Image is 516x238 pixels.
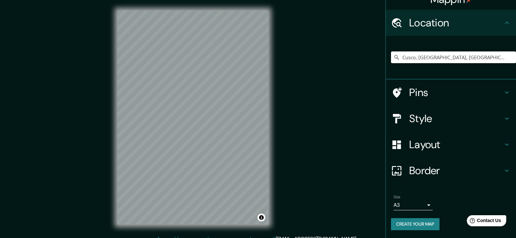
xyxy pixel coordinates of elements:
[386,10,516,36] div: Location
[391,51,516,63] input: Pick your city or area
[394,200,433,210] div: A3
[394,194,400,200] label: Size
[386,158,516,184] div: Border
[409,164,503,177] h4: Border
[258,214,265,221] button: Toggle attribution
[386,79,516,105] div: Pins
[386,132,516,158] div: Layout
[458,213,509,231] iframe: Help widget launcher
[409,138,503,151] h4: Layout
[409,86,503,99] h4: Pins
[409,16,503,29] h4: Location
[117,10,269,225] canvas: Map
[386,105,516,132] div: Style
[409,112,503,125] h4: Style
[391,218,439,230] button: Create your map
